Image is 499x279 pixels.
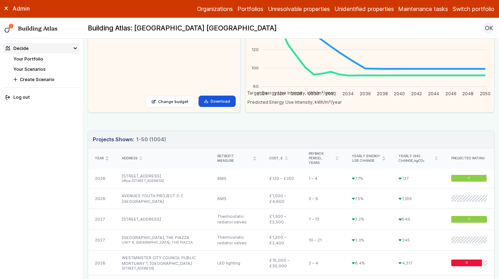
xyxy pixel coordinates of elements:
[392,169,444,188] div: 137
[377,91,388,96] tspan: 2038
[465,261,468,265] span: G
[345,169,392,188] div: 7.7%
[411,91,422,96] tspan: 2042
[217,154,251,163] span: Retrofit measure
[122,240,204,245] li: UNIT 6, [GEOGRAPHIC_DATA], THE PIAZZA
[211,229,263,250] div: Thermostatic radiator valves
[345,188,392,209] div: 7.5%
[263,229,302,250] div: £1,200 – £2,400
[88,169,115,188] div: 2026
[122,179,204,183] li: Office [STREET_ADDRESS]
[392,209,444,230] div: 549
[197,5,233,13] a: Organizations
[251,66,259,70] tspan: 100
[485,24,493,32] span: OK
[252,47,259,52] tspan: 120
[263,209,302,230] div: £1,300 – £2,500
[483,22,494,34] button: OK
[392,188,444,209] div: 1,168
[253,84,259,89] tspan: 80
[242,99,342,105] span: Predicted Energy Use Intensity, kWh/m²/year
[211,209,263,230] div: Thermostatic radiator valves
[274,91,285,96] tspan: 2026
[468,176,470,181] span: C
[308,91,319,96] tspan: 2030
[360,91,371,96] tspan: 2036
[211,169,263,188] div: BMS
[211,188,263,209] div: BMS
[343,91,354,96] tspan: 2034
[88,229,115,250] div: 2027
[414,159,424,163] span: kgCO₂
[345,229,392,250] div: 3.3%
[302,188,345,209] div: 3 – 8
[302,229,345,250] div: 10 – 21
[263,169,302,188] div: £120 – £350
[394,91,405,96] tspan: 2040
[88,24,277,33] h2: Building Atlas: [GEOGRAPHIC_DATA] [GEOGRAPHIC_DATA]
[13,56,43,62] a: Your Portfolio
[428,91,439,96] tspan: 2044
[199,96,236,107] a: Download
[4,43,80,53] summary: Decide
[93,136,166,143] h3: Projects Shown:
[352,154,380,163] span: Yearly energy use change
[122,266,204,271] li: [STREET_ADDRESS]
[398,5,448,13] a: Maintenance tasks
[309,152,333,165] span: Payback period, years
[88,188,115,209] div: 2026
[468,217,470,222] span: C
[95,156,104,161] span: Year
[291,91,302,96] tspan: 2028
[122,156,137,161] span: Address
[122,173,204,183] a: [STREET_ADDRESS] Office [STREET_ADDRESS]
[136,136,166,143] span: 1-50 (1004)
[445,91,456,96] tspan: 2046
[4,92,80,103] button: Log out
[392,229,444,250] div: 345
[122,217,161,222] a: [STREET_ADDRESS]
[6,45,29,52] div: Decide
[263,188,302,209] div: £1,500 – £4,600
[122,235,204,245] a: [GEOGRAPHIC_DATA], THE PIAZZA UNIT 6, [GEOGRAPHIC_DATA], THE PIAZZA
[392,250,444,275] div: 4,317
[263,250,302,275] div: £18,000 – £30,000
[122,255,204,271] a: WESTMINSTER CITY COUNCIL PUBLIC MORTUARY 1, [GEOGRAPHIC_DATA] [STREET_ADDRESS]
[5,24,14,33] img: main-0bbd2752.svg
[345,250,392,275] div: 6.4%
[237,5,263,13] a: Portfolios
[302,250,345,275] div: 2 – 4
[326,91,336,96] tspan: 2032
[480,91,491,96] tspan: 2050
[88,250,115,275] div: 2028
[88,209,115,230] div: 2027
[463,91,474,96] tspan: 2048
[211,250,263,275] div: LED lighting
[257,91,268,96] tspan: 2024
[334,5,394,13] a: Unidentified properties
[242,90,334,96] span: Target Energy Use Intensity, kWh/m²/year
[302,169,345,188] div: 1 – 4
[302,209,345,230] div: 7 – 13
[345,209,392,230] div: 3.2%
[453,5,494,13] button: Switch portfolio
[398,154,433,163] span: Yearly GHG change,
[122,193,183,204] a: AVENUES YOUTH PROJECT 3-7, [GEOGRAPHIC_DATA]
[11,74,79,85] button: Create Scenario
[269,156,283,161] span: Cost, £
[451,156,487,161] div: Projected rating
[13,67,46,72] a: Your Scenarios
[268,5,330,13] a: Unresolvable properties
[146,96,194,108] a: Change budget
